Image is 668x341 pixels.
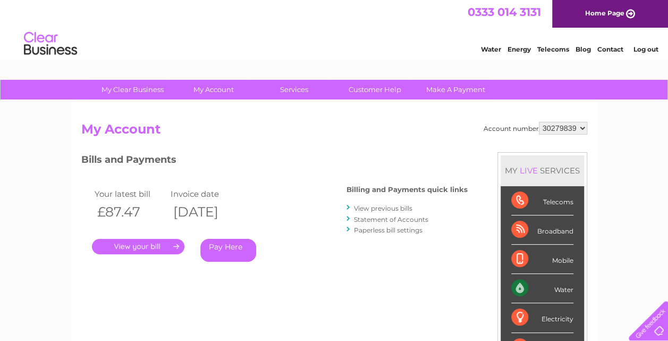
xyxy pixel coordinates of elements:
[92,239,184,254] a: .
[511,186,573,215] div: Telecoms
[23,28,78,60] img: logo.png
[346,186,468,194] h4: Billing and Payments quick links
[576,45,591,53] a: Blog
[511,303,573,332] div: Electricity
[537,45,569,53] a: Telecoms
[511,215,573,245] div: Broadband
[331,80,419,99] a: Customer Help
[354,215,428,223] a: Statement of Accounts
[484,122,587,135] div: Account number
[501,155,584,186] div: MY SERVICES
[92,201,168,223] th: £87.47
[168,187,244,201] td: Invoice date
[511,245,573,274] div: Mobile
[511,274,573,303] div: Water
[468,5,541,19] a: 0333 014 3131
[508,45,531,53] a: Energy
[412,80,500,99] a: Make A Payment
[89,80,176,99] a: My Clear Business
[81,122,587,142] h2: My Account
[250,80,338,99] a: Services
[168,201,244,223] th: [DATE]
[354,204,412,212] a: View previous bills
[633,45,658,53] a: Log out
[597,45,623,53] a: Contact
[200,239,256,262] a: Pay Here
[92,187,168,201] td: Your latest bill
[481,45,501,53] a: Water
[170,80,257,99] a: My Account
[81,152,468,171] h3: Bills and Payments
[354,226,422,234] a: Paperless bill settings
[518,165,540,176] div: LIVE
[83,6,586,52] div: Clear Business is a trading name of Verastar Limited (registered in [GEOGRAPHIC_DATA] No. 3667643...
